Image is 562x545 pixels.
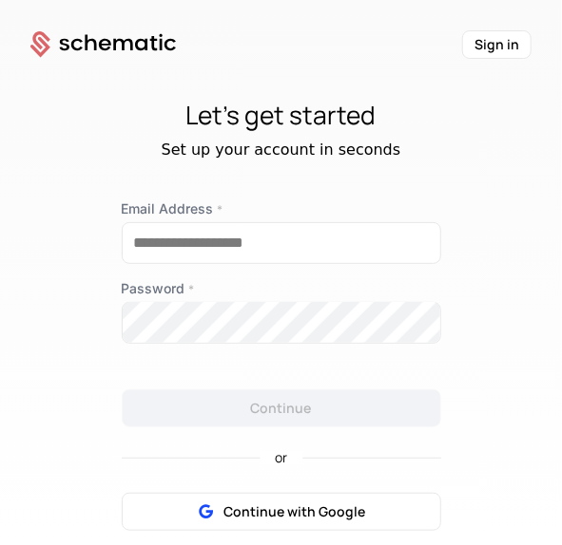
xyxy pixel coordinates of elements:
[462,30,532,59] button: Sign in
[122,279,441,298] label: Password
[260,451,302,464] span: or
[122,199,441,218] label: Email Address
[223,502,365,521] span: Continue with Google
[122,493,441,531] button: Continue with Google
[122,389,441,427] button: Continue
